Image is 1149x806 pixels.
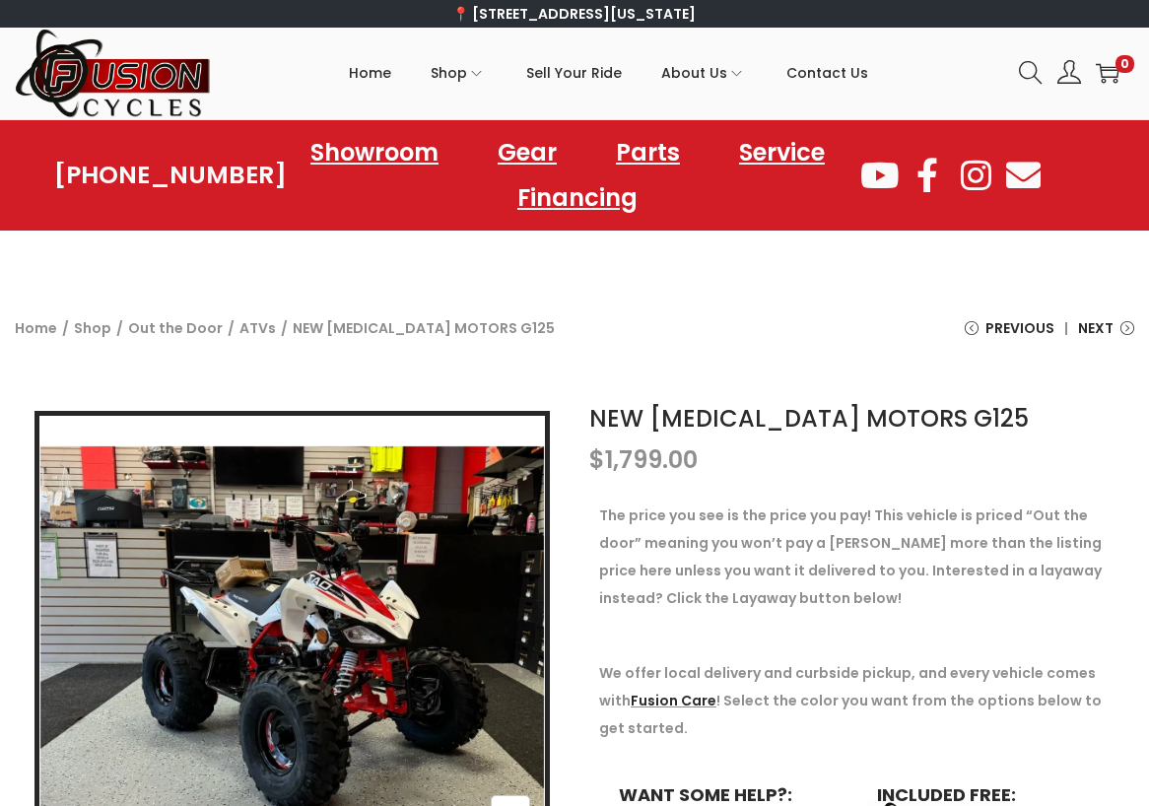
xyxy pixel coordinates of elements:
span: / [116,314,123,342]
span: $ [589,443,605,476]
a: ATVs [239,318,276,338]
img: Woostify retina logo [15,28,212,119]
h6: WANT SOME HELP?: [619,786,838,804]
span: / [62,314,69,342]
p: We offer local delivery and curbside pickup, and every vehicle comes with ! Select the color you ... [599,659,1115,742]
a: Gear [478,130,576,175]
a: Financing [498,175,657,221]
span: / [228,314,235,342]
a: Out the Door [128,318,223,338]
p: The price you see is the price you pay! This vehicle is priced “Out the door” meaning you won’t p... [599,502,1115,612]
nav: Primary navigation [212,29,1004,117]
h6: INCLUDED FREE: [877,786,1096,804]
nav: Menu [287,130,857,221]
a: Home [349,29,391,117]
a: Contact Us [786,29,868,117]
span: Shop [431,48,467,98]
span: Previous [985,314,1054,342]
span: / [281,314,288,342]
a: [PHONE_NUMBER] [54,162,287,189]
span: Next [1078,314,1114,342]
a: Shop [74,318,111,338]
a: 0 [1096,61,1119,85]
span: Contact Us [786,48,868,98]
a: Showroom [291,130,458,175]
a: Parts [596,130,700,175]
a: Fusion Care [631,691,716,710]
span: NEW [MEDICAL_DATA] MOTORS G125 [293,314,555,342]
a: Shop [431,29,487,117]
a: About Us [661,29,747,117]
a: Previous [965,314,1054,357]
a: 📍 [STREET_ADDRESS][US_STATE] [452,4,696,24]
span: Sell Your Ride [526,48,622,98]
a: Home [15,318,57,338]
a: Sell Your Ride [526,29,622,117]
a: Next [1078,314,1134,357]
bdi: 1,799.00 [589,443,698,476]
a: Service [719,130,845,175]
span: Home [349,48,391,98]
span: About Us [661,48,727,98]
